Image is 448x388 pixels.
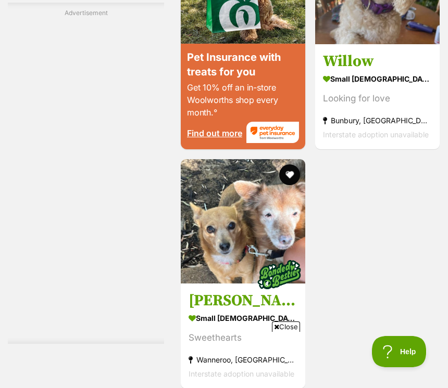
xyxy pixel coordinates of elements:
[323,130,429,139] span: Interstate adoption unavailable
[189,311,297,326] strong: small [DEMOGRAPHIC_DATA] Dog
[272,321,300,332] span: Close
[253,249,305,301] img: bonded besties
[8,3,164,344] div: Advertisement
[279,164,300,185] button: favourite
[44,22,128,334] iframe: Advertisement
[315,44,440,149] a: Willow small [DEMOGRAPHIC_DATA] Dog Looking for love Bunbury, [GEOGRAPHIC_DATA] Interstate adopti...
[34,336,414,383] iframe: Advertisement
[181,159,305,283] img: Lucius and Libo - Jack Russell Terrier Dog
[323,92,432,106] div: Looking for love
[372,336,427,367] iframe: Help Scout Beacon - Open
[323,71,432,86] strong: small [DEMOGRAPHIC_DATA] Dog
[189,291,297,311] h3: [PERSON_NAME] and [PERSON_NAME]
[323,113,432,127] strong: Bunbury, [GEOGRAPHIC_DATA]
[323,51,432,71] h3: Willow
